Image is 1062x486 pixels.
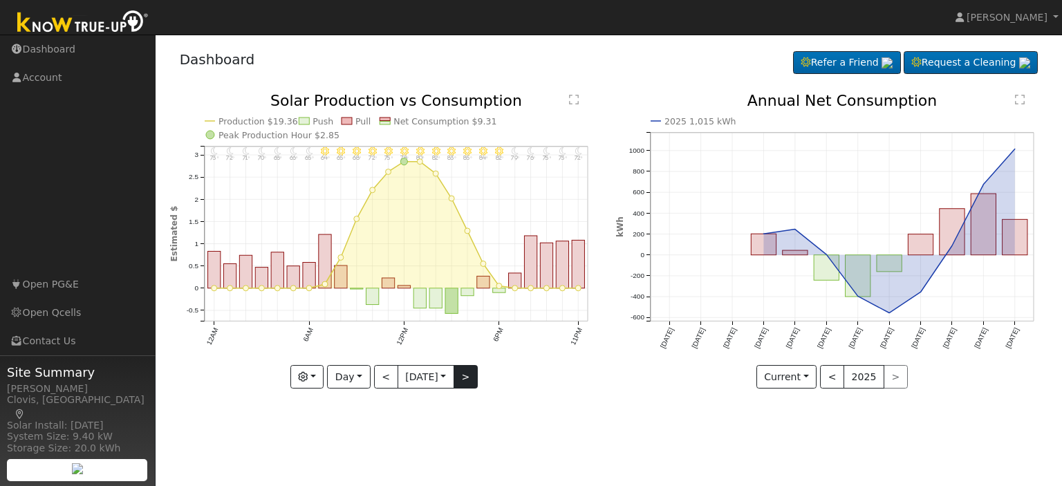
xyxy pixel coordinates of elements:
rect: onclick="" [909,234,933,255]
button: Current [756,365,817,389]
button: < [820,365,844,389]
text: 2025 1,015 kWh [664,116,736,127]
a: Refer a Friend [793,51,901,75]
circle: onclick="" [981,182,987,187]
text: Annual Net Consumption [747,92,938,109]
img: retrieve [72,463,83,474]
text: 0 [640,251,644,259]
text: [DATE] [848,326,864,349]
text: -200 [631,272,644,279]
rect: onclick="" [846,255,870,297]
text: [DATE] [973,326,989,349]
img: retrieve [882,57,893,68]
div: [PERSON_NAME] [7,382,148,396]
circle: onclick="" [855,294,861,299]
text: [DATE] [816,326,832,349]
circle: onclick="" [1012,147,1018,152]
text: [DATE] [785,326,801,349]
rect: onclick="" [940,209,965,255]
rect: onclick="" [814,255,839,281]
text: [DATE] [659,326,675,349]
circle: onclick="" [761,232,767,237]
a: Request a Cleaning [904,51,1038,75]
rect: onclick="" [877,255,902,272]
rect: onclick="" [783,250,808,255]
text: 400 [633,209,644,217]
circle: onclick="" [886,310,892,316]
div: Clovis, [GEOGRAPHIC_DATA] [7,393,148,422]
div: Storage Size: 20.0 kWh [7,441,148,456]
img: Know True-Up [10,8,156,39]
text: [DATE] [753,326,769,349]
text:  [1015,94,1025,105]
a: Dashboard [180,51,255,68]
text: 800 [633,167,644,175]
text: [DATE] [690,326,706,349]
circle: onclick="" [824,252,830,257]
div: System Size: 9.40 kW [7,429,148,444]
button: 2025 [844,365,884,389]
rect: onclick="" [751,234,776,256]
span: Site Summary [7,363,148,382]
text: 1000 [629,147,645,154]
text: -400 [631,293,644,301]
text: kWh [615,217,625,238]
text: [DATE] [911,326,926,349]
div: Solar Install: [DATE] [7,418,148,433]
a: Map [14,409,26,420]
text: -600 [631,314,644,321]
rect: onclick="" [1003,220,1027,255]
text: [DATE] [879,326,895,349]
circle: onclick="" [949,243,955,249]
rect: onclick="" [971,194,996,255]
img: retrieve [1019,57,1030,68]
text: 200 [633,230,644,238]
text: [DATE] [942,326,958,349]
circle: onclick="" [918,290,924,295]
span: [PERSON_NAME] [967,12,1047,23]
circle: onclick="" [792,227,798,232]
text: [DATE] [722,326,738,349]
text: 600 [633,189,644,196]
text: [DATE] [1005,326,1021,349]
